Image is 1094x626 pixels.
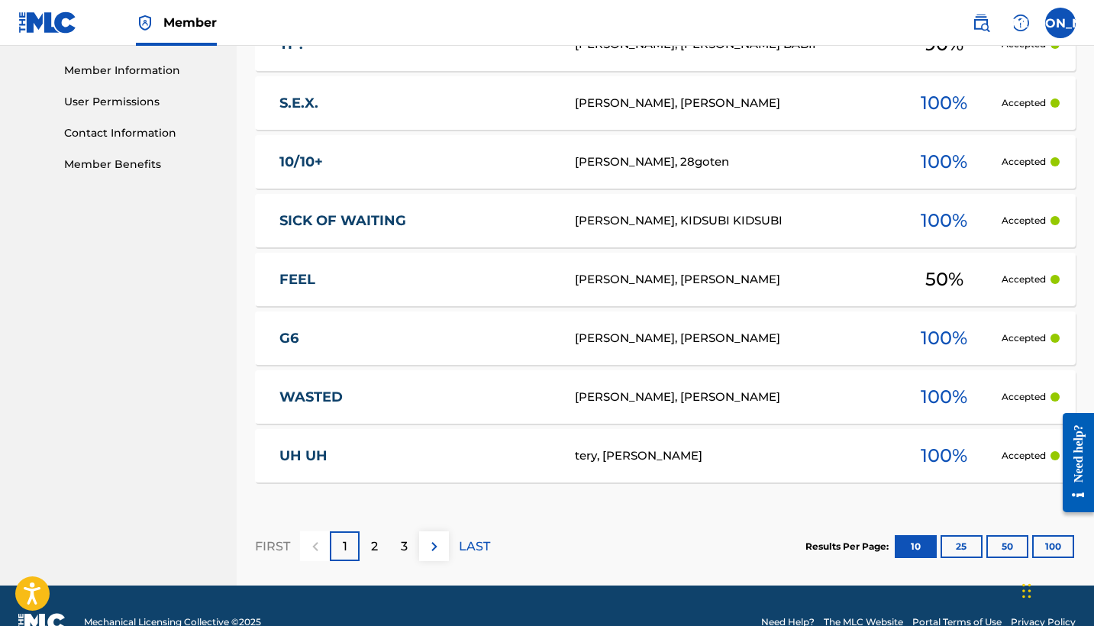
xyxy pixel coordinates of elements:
div: [PERSON_NAME], KIDSUBI KIDSUBI [575,212,887,230]
span: 100 % [921,207,967,234]
div: tery, [PERSON_NAME] [575,447,887,465]
a: Public Search [966,8,996,38]
a: WASTED [279,389,554,406]
div: User Menu [1045,8,1076,38]
div: [PERSON_NAME], [PERSON_NAME] [575,330,887,347]
a: Contact Information [64,125,218,141]
a: SICK OF WAITING [279,212,554,230]
p: 3 [401,537,408,556]
span: 100 % [921,442,967,469]
p: Accepted [1002,96,1046,110]
p: 1 [343,537,347,556]
p: Results Per Page: [805,540,892,553]
a: UH UH [279,447,554,465]
a: FEEL [279,271,554,289]
a: Member Information [64,63,218,79]
button: 50 [986,535,1028,558]
a: User Permissions [64,94,218,110]
p: 2 [371,537,378,556]
div: Help [1005,8,1036,38]
span: 100 % [921,148,967,176]
img: search [972,14,990,32]
p: Accepted [1002,449,1046,463]
p: LAST [459,537,490,556]
span: 100 % [921,89,967,117]
img: right [425,537,444,556]
div: [PERSON_NAME], [PERSON_NAME] [575,389,887,406]
img: MLC Logo [18,11,77,34]
iframe: Resource Center [1051,400,1094,526]
span: Member [163,14,217,31]
p: Accepted [1002,155,1046,169]
a: G6 [279,330,554,347]
img: help [1012,14,1030,32]
img: Top Rightsholder [136,14,154,32]
div: [PERSON_NAME], 28goten [575,153,887,171]
p: Accepted [1002,390,1046,404]
a: S.E.X. [279,95,554,112]
div: [PERSON_NAME], [PERSON_NAME] [575,95,887,112]
p: Accepted [1002,214,1046,227]
div: [PERSON_NAME], [PERSON_NAME] [575,271,887,289]
button: 100 [1032,535,1074,558]
div: Drag [1022,568,1031,614]
a: 10/10+ [279,153,554,171]
span: 100 % [921,324,967,352]
a: Member Benefits [64,156,218,173]
button: 10 [895,535,937,558]
button: 25 [941,535,983,558]
p: Accepted [1002,331,1046,345]
span: 50 % [925,266,963,293]
span: 100 % [921,383,967,411]
iframe: Chat Widget [1018,553,1094,626]
p: FIRST [255,537,290,556]
p: Accepted [1002,273,1046,286]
